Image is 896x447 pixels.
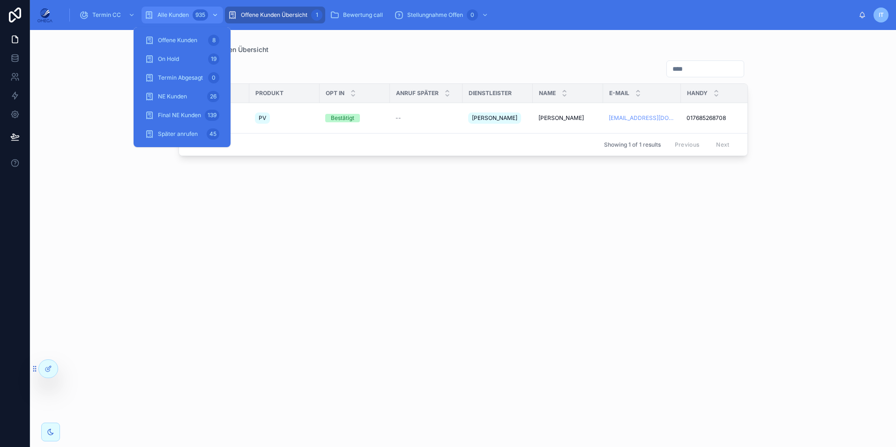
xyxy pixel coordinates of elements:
span: On Hold [158,55,179,63]
span: -- [396,114,401,122]
span: Name [539,89,556,97]
span: Alle Kunden [157,11,189,19]
div: 19 [208,53,219,65]
a: On Hold19 [139,51,225,67]
div: scrollable content [60,5,859,25]
span: Stellungnahme Offen [407,11,463,19]
span: E-Mail [609,89,629,97]
span: NE Kunden [158,93,187,100]
a: Final NE Kunden139 [139,107,225,124]
a: Bewertung call [327,7,389,23]
span: PV [259,114,266,122]
div: 0 [208,72,219,83]
div: 8 [208,35,219,46]
span: Bewertung call [343,11,383,19]
a: Später anrufen45 [139,126,225,142]
span: Termin CC [92,11,121,19]
a: Bestätigt [325,114,384,122]
a: NE Kunden26 [139,88,225,105]
span: Opt In [326,89,344,97]
span: Showing 1 of 1 results [604,141,661,149]
div: 139 [205,110,219,121]
span: Anruf später [396,89,439,97]
span: [PERSON_NAME] [538,114,584,122]
div: 935 [193,9,208,21]
a: Termin CC [76,7,140,23]
span: 017685268708 [687,114,726,122]
span: Später anrufen [158,130,198,138]
div: 26 [207,91,219,102]
a: [PERSON_NAME] [468,111,527,126]
span: Offene Kunden Übersicht [241,11,307,19]
span: Termin Abgesagt [158,74,203,82]
span: Offene Kunden [158,37,197,44]
span: Final NE Kunden [158,112,201,119]
div: Bestätigt [331,114,354,122]
img: App logo [37,7,52,22]
a: Stellungnahme Offen0 [391,7,493,23]
span: IT [879,11,884,19]
span: Dienstleister [469,89,512,97]
div: 0 [467,9,478,21]
a: Offene Kunden Übersicht1 [225,7,325,23]
a: [EMAIL_ADDRESS][DOMAIN_NAME] [609,114,675,122]
a: 017685268708 [687,114,746,122]
div: 1 [311,9,322,21]
a: Offene Kunden8 [139,32,225,49]
span: Produkt [255,89,284,97]
a: -- [396,114,457,122]
span: [PERSON_NAME] [472,114,517,122]
a: Alle Kunden935 [142,7,223,23]
a: Termin Abgesagt0 [139,69,225,86]
a: PV [255,111,314,126]
a: [PERSON_NAME] [538,114,597,122]
div: 45 [207,128,219,140]
span: Handy [687,89,708,97]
